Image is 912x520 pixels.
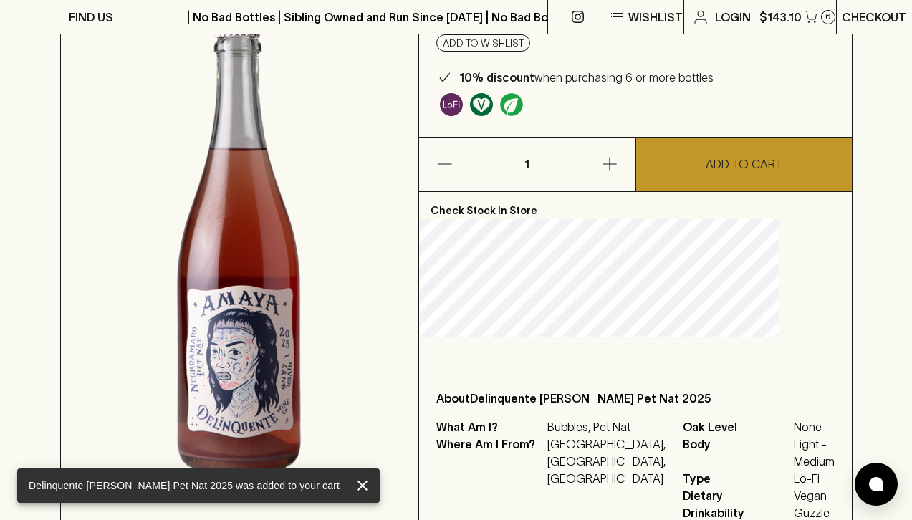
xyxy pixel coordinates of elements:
p: Checkout [842,9,906,26]
a: Organic [496,90,527,120]
img: Lo-Fi [440,93,463,116]
span: Light - Medium [794,435,835,470]
p: What Am I? [436,418,544,435]
p: [GEOGRAPHIC_DATA], [GEOGRAPHIC_DATA], [GEOGRAPHIC_DATA] [547,435,666,487]
img: Vegan [470,93,493,116]
span: Type [683,470,790,487]
p: Login [715,9,751,26]
span: Oak Level [683,418,790,435]
button: ADD TO CART [636,138,852,191]
span: Lo-Fi [794,470,835,487]
p: 6 [825,13,831,21]
p: Where Am I From? [436,435,544,487]
a: Made without the use of any animal products. [466,90,496,120]
p: $143.10 [759,9,802,26]
p: Wishlist [628,9,683,26]
button: close [351,474,374,497]
div: Delinquente [PERSON_NAME] Pet Nat 2025 was added to your cart [29,473,340,499]
p: ADD TO CART [706,155,782,173]
p: Check Stock In Store [419,192,852,219]
b: 10% discount [459,71,534,84]
span: Dietary [683,487,790,504]
button: Add to wishlist [436,34,530,52]
img: Organic [500,93,523,116]
span: None [794,418,835,435]
p: Bubbles, Pet Nat [547,418,666,435]
p: when purchasing 6 or more bottles [459,69,714,86]
p: 1 [510,138,544,191]
span: Vegan [794,487,835,504]
p: FIND US [69,9,113,26]
img: bubble-icon [869,477,883,491]
a: Some may call it natural, others minimum intervention, either way, it’s hands off & maybe even a ... [436,90,466,120]
span: Body [683,435,790,470]
p: About Delinquente [PERSON_NAME] Pet Nat 2025 [436,390,835,407]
